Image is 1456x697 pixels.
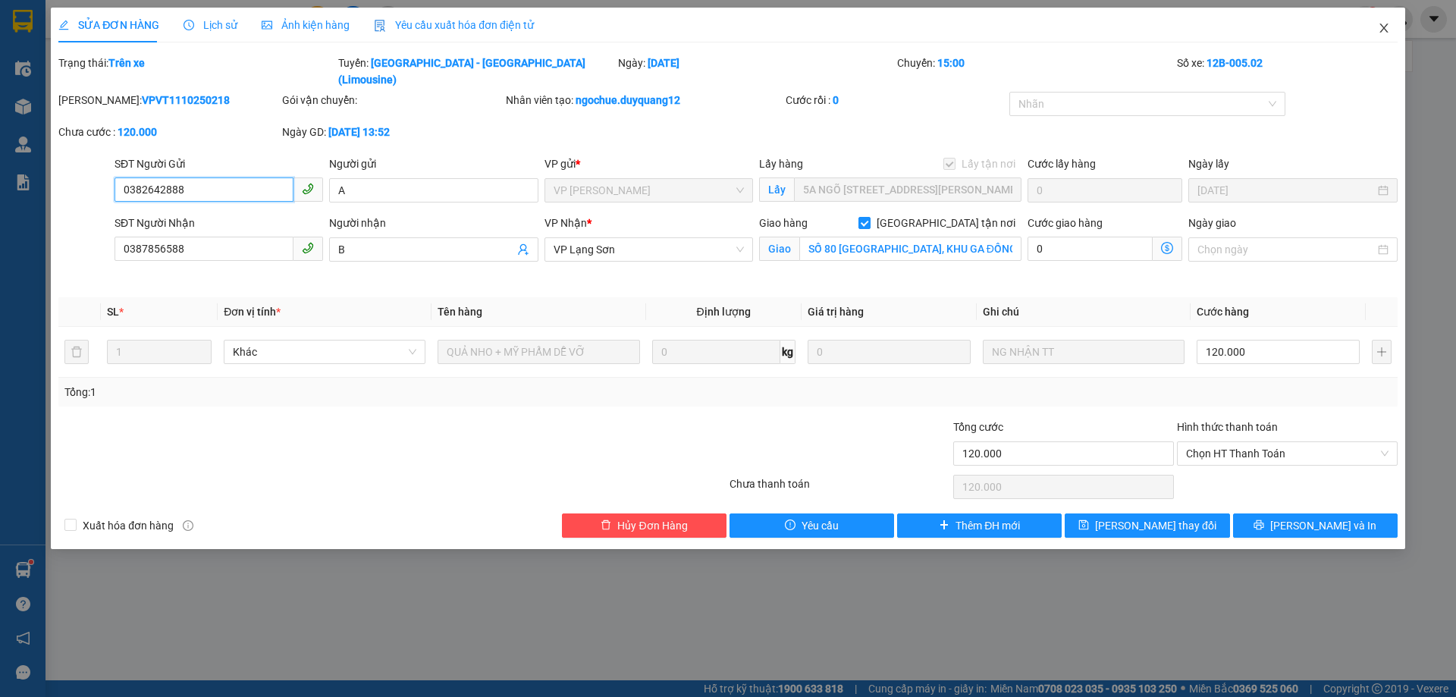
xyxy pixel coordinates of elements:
[115,155,323,172] div: SĐT Người Gửi
[1161,242,1173,254] span: dollar-circle
[1270,517,1376,534] span: [PERSON_NAME] và In
[1372,340,1392,364] button: plus
[1186,442,1389,465] span: Chọn HT Thanh Toán
[58,19,159,31] span: SỬA ĐƠN HÀNG
[233,341,416,363] span: Khác
[1188,217,1236,229] label: Ngày giao
[697,306,751,318] span: Định lượng
[576,94,680,106] b: ngochue.duyquang12
[338,57,585,86] b: [GEOGRAPHIC_DATA] - [GEOGRAPHIC_DATA] (Limousine)
[759,217,808,229] span: Giao hàng
[983,340,1185,364] input: Ghi Chú
[562,513,726,538] button: deleteHủy Đơn Hàng
[184,19,237,31] span: Lịch sử
[374,19,534,31] span: Yêu cầu xuất hóa đơn điện tử
[794,177,1021,202] input: Lấy tận nơi
[302,183,314,195] span: phone
[108,57,145,69] b: Trên xe
[329,215,538,231] div: Người nhận
[730,513,894,538] button: exclamation-circleYêu cầu
[953,421,1003,433] span: Tổng cước
[554,179,744,202] span: VP Minh Khai
[517,243,529,256] span: user-add
[617,55,896,88] div: Ngày:
[107,306,119,318] span: SL
[897,513,1062,538] button: plusThêm ĐH mới
[282,124,503,140] div: Ngày GD:
[617,517,687,534] span: Hủy Đơn Hàng
[785,520,795,532] span: exclamation-circle
[58,92,279,108] div: [PERSON_NAME]:
[1065,513,1229,538] button: save[PERSON_NAME] thay đổi
[1175,55,1399,88] div: Số xe:
[183,520,193,531] span: info-circle
[1028,237,1153,261] input: Cước giao hàng
[802,517,839,534] span: Yêu cầu
[374,20,386,32] img: icon
[808,306,864,318] span: Giá trị hàng
[328,126,390,138] b: [DATE] 13:52
[224,306,281,318] span: Đơn vị tính
[955,155,1021,172] span: Lấy tận nơi
[554,238,744,261] span: VP Lạng Sơn
[142,94,230,106] b: VPVT1110250218
[728,476,952,502] div: Chưa thanh toán
[1207,57,1263,69] b: 12B-005.02
[438,306,482,318] span: Tên hàng
[601,520,611,532] span: delete
[262,19,350,31] span: Ảnh kiện hàng
[58,20,69,30] span: edit
[1197,306,1249,318] span: Cước hàng
[1028,158,1096,170] label: Cước lấy hàng
[118,126,157,138] b: 120.000
[896,55,1175,88] div: Chuyến:
[1197,182,1374,199] input: Ngày lấy
[833,94,839,106] b: 0
[506,92,783,108] div: Nhân viên tạo:
[184,20,194,30] span: clock-circle
[57,55,337,88] div: Trạng thái:
[799,237,1021,261] input: Giao tận nơi
[302,242,314,254] span: phone
[64,340,89,364] button: delete
[1378,22,1390,34] span: close
[1233,513,1398,538] button: printer[PERSON_NAME] và In
[1197,241,1374,258] input: Ngày giao
[937,57,965,69] b: 15:00
[282,92,503,108] div: Gói vận chuyển:
[58,124,279,140] div: Chưa cước :
[1254,520,1264,532] span: printer
[939,520,949,532] span: plus
[1095,517,1216,534] span: [PERSON_NAME] thay đổi
[544,217,587,229] span: VP Nhận
[1028,178,1182,203] input: Cước lấy hàng
[77,517,180,534] span: Xuất hóa đơn hàng
[1078,520,1089,532] span: save
[808,340,971,364] input: 0
[1363,8,1405,50] button: Close
[337,55,617,88] div: Tuyến:
[544,155,753,172] div: VP gửi
[786,92,1006,108] div: Cước rồi :
[115,215,323,231] div: SĐT Người Nhận
[871,215,1021,231] span: [GEOGRAPHIC_DATA] tận nơi
[780,340,795,364] span: kg
[438,340,639,364] input: VD: Bàn, Ghế
[329,155,538,172] div: Người gửi
[648,57,679,69] b: [DATE]
[262,20,272,30] span: picture
[64,384,562,400] div: Tổng: 1
[1028,217,1103,229] label: Cước giao hàng
[977,297,1191,327] th: Ghi chú
[759,237,799,261] span: Giao
[759,158,803,170] span: Lấy hàng
[955,517,1020,534] span: Thêm ĐH mới
[1177,421,1278,433] label: Hình thức thanh toán
[1188,158,1229,170] label: Ngày lấy
[759,177,794,202] span: Lấy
